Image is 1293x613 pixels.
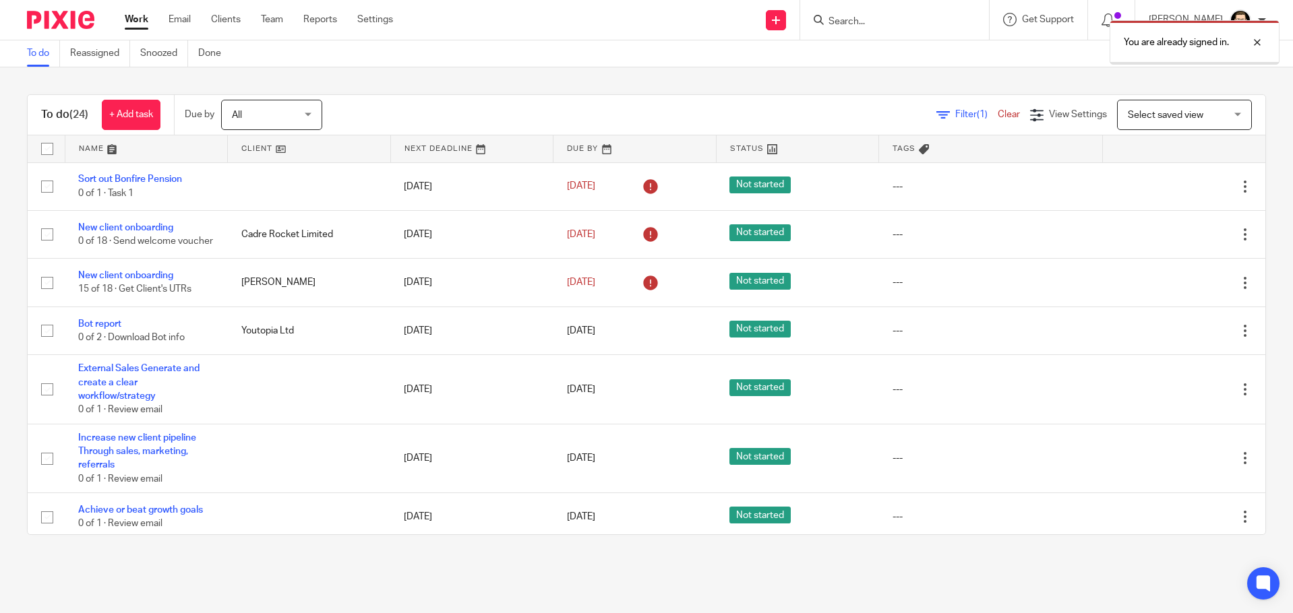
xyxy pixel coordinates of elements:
[78,189,133,198] span: 0 of 1 · Task 1
[228,210,391,258] td: Cadre Rocket Limited
[1128,110,1203,120] span: Select saved view
[893,510,1089,523] div: ---
[78,474,162,484] span: 0 of 1 · Review email
[27,40,60,67] a: To do
[78,433,196,470] a: Increase new client pipeline Through sales, marketing, referrals
[893,276,1089,289] div: ---
[78,236,213,246] span: 0 of 18 · Send welcome voucher
[102,100,160,130] a: + Add task
[78,285,191,294] span: 15 of 18 · Get Client's UTRs
[729,273,791,290] span: Not started
[893,451,1089,465] div: ---
[357,13,393,26] a: Settings
[567,512,595,521] span: [DATE]
[78,364,200,401] a: External Sales Generate and create a clear workflow/strategy
[78,271,173,280] a: New client onboarding
[893,145,915,152] span: Tags
[78,319,121,329] a: Bot report
[78,519,162,529] span: 0 of 1 · Review email
[729,379,791,396] span: Not started
[729,176,791,193] span: Not started
[390,162,553,210] td: [DATE]
[41,108,88,122] h1: To do
[390,259,553,306] td: [DATE]
[729,507,791,523] span: Not started
[169,13,191,26] a: Email
[78,333,185,342] span: 0 of 2 · Download Bot info
[977,110,988,119] span: (1)
[567,230,595,239] span: [DATE]
[69,109,88,120] span: (24)
[140,40,188,67] a: Snoozed
[70,40,130,67] a: Reassigned
[390,355,553,424] td: [DATE]
[729,448,791,465] span: Not started
[211,13,241,26] a: Clients
[27,11,94,29] img: Pixie
[893,383,1089,396] div: ---
[729,224,791,241] span: Not started
[893,180,1089,193] div: ---
[567,385,595,394] span: [DATE]
[78,174,182,184] a: Sort out Bonfire Pension
[893,228,1089,241] div: ---
[567,453,595,463] span: [DATE]
[185,108,214,121] p: Due by
[303,13,337,26] a: Reports
[390,424,553,493] td: [DATE]
[232,110,242,120] span: All
[78,505,203,515] a: Achieve or beat growth goals
[1124,36,1229,49] p: You are already signed in.
[390,493,553,541] td: [DATE]
[390,306,553,354] td: [DATE]
[567,326,595,335] span: [DATE]
[78,405,162,414] span: 0 of 1 · Review email
[893,324,1089,337] div: ---
[198,40,231,67] a: Done
[228,259,391,306] td: [PERSON_NAME]
[261,13,283,26] a: Team
[228,306,391,354] td: Youtopia Ltd
[125,13,148,26] a: Work
[567,182,595,191] span: [DATE]
[998,110,1020,119] a: Clear
[390,210,553,258] td: [DATE]
[1049,110,1107,119] span: View Settings
[729,321,791,337] span: Not started
[955,110,998,119] span: Filter
[78,223,173,232] a: New client onboarding
[567,278,595,287] span: [DATE]
[1230,9,1251,31] img: DavidBlack.format_png.resize_200x.png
